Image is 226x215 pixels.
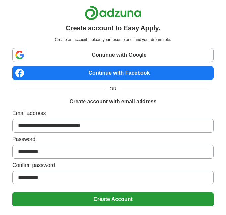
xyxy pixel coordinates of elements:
label: Password [12,135,214,143]
h1: Create account with email address [69,98,156,106]
h1: Create account to Easy Apply. [66,23,160,33]
span: OR [106,85,121,92]
label: Email address [12,109,214,117]
a: Continue with Google [12,48,214,62]
button: Create Account [12,192,214,206]
p: Create an account, upload your resume and land your dream role. [14,37,212,43]
img: Adzuna logo [85,5,141,20]
label: Confirm password [12,161,214,169]
a: Continue with Facebook [12,66,214,80]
